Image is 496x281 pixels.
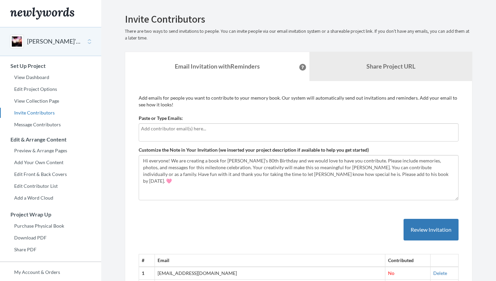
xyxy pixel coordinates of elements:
[27,37,82,46] button: [PERSON_NAME]’s 80th Birthday
[139,267,155,279] th: 1
[433,270,447,276] a: Delete
[139,115,183,122] label: Paste or Type Emails:
[141,125,456,132] input: Add contributor email(s) here...
[175,62,260,70] strong: Email Invitation with Reminders
[404,219,459,241] button: Review Invitation
[366,62,415,70] b: Share Project URL
[0,211,101,218] h3: Project Wrap Up
[388,270,394,276] span: No
[139,95,459,108] p: Add emails for people you want to contribute to your memory book. Our system will automatically s...
[385,254,430,267] th: Contributed
[0,63,101,69] h3: Set Up Project
[155,267,385,279] td: [EMAIL_ADDRESS][DOMAIN_NAME]
[0,136,101,143] h3: Edit & Arrange Content
[139,155,459,200] textarea: Hi everyone! We are creating a book for [PERSON_NAME]’s 80th Birthday and we would love to have y...
[125,28,472,42] p: There are two ways to send invitations to people. You can invite people via our email invitation ...
[139,147,369,153] label: Customize the Note in Your Invitation (we inserted your project description if available to help ...
[125,14,472,25] h2: Invite Contributors
[139,254,155,267] th: #
[10,7,74,20] img: Newlywords logo
[155,254,385,267] th: Email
